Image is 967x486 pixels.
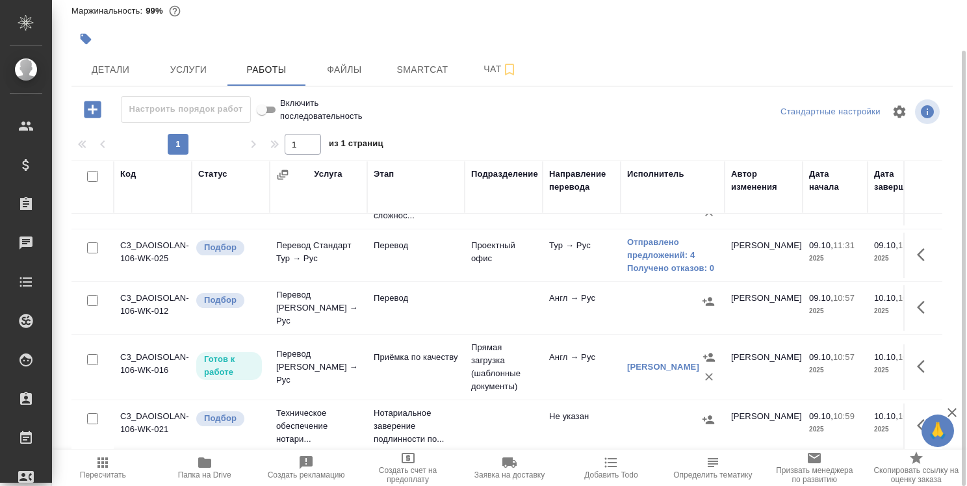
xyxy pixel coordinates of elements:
p: Подбор [204,412,237,425]
p: 10:00 [898,293,920,303]
span: Работы [235,62,298,78]
a: Получено отказов: 0 [627,262,718,275]
p: Готов к работе [204,353,254,379]
button: Создать счет на предоплату [357,450,458,486]
p: 2025 [809,305,861,318]
p: 09.10, [874,240,898,250]
span: Создать рекламацию [268,470,345,480]
p: 10:57 [833,293,855,303]
p: Подбор [204,241,237,254]
span: Добавить Todo [584,470,638,480]
td: Перевод [PERSON_NAME] → Рус [270,341,367,393]
p: Перевод [374,239,458,252]
button: Скопировать ссылку на оценку заказа [866,450,967,486]
button: Пересчитать [52,450,153,486]
span: Папка на Drive [178,470,231,480]
button: Здесь прячутся важные кнопки [909,410,940,441]
p: 2025 [874,252,926,265]
button: Здесь прячутся важные кнопки [909,351,940,382]
span: Включить последовательность [280,97,363,123]
p: 99% [146,6,166,16]
button: Здесь прячутся важные кнопки [909,292,940,323]
p: 11:31 [833,240,855,250]
p: 10.10, [874,293,898,303]
a: Отправлено предложений: 4 [627,236,718,262]
td: Англ → Рус [543,285,621,331]
span: Услуги [157,62,220,78]
button: Добавить тэг [71,25,100,53]
div: Исполнитель может приступить к работе [195,351,263,381]
button: Определить тематику [662,450,764,486]
td: Перевод [PERSON_NAME] → Рус [270,282,367,334]
div: Статус [198,168,227,181]
button: Призвать менеджера по развитию [764,450,865,486]
div: Можно подбирать исполнителей [195,292,263,309]
span: Файлы [313,62,376,78]
button: 16.00 RUB; [166,3,183,19]
span: Создать счет на предоплату [365,466,450,484]
p: 10.10, [874,352,898,362]
p: 2025 [874,423,926,436]
div: Этап [374,168,394,181]
p: 2025 [874,364,926,377]
span: Настроить таблицу [884,96,915,127]
button: Здесь прячутся важные кнопки [909,239,940,270]
p: 10:57 [833,352,855,362]
td: [PERSON_NAME] [725,285,803,331]
span: Определить тематику [673,470,752,480]
span: Smartcat [391,62,454,78]
p: 2025 [809,423,861,436]
p: 09.10, [809,293,833,303]
span: Призвать менеджера по развитию [771,466,857,484]
p: 10:59 [833,411,855,421]
p: 10.10, [874,411,898,421]
div: Услуга [314,168,342,181]
span: Детали [79,62,142,78]
span: Скопировать ссылку на оценку заказа [873,466,959,484]
td: C3_DAOISOLAN-106-WK-016 [114,344,192,390]
p: Перевод [374,292,458,305]
button: Назначить [699,348,719,367]
button: Создать рекламацию [255,450,357,486]
button: 🙏 [922,415,954,447]
td: C3_DAOISOLAN-106-WK-025 [114,233,192,278]
td: Тур → Рус [543,233,621,278]
td: C3_DAOISOLAN-106-WK-021 [114,403,192,449]
div: Дата завершения [874,168,926,194]
p: 09.10, [809,411,833,421]
p: Подбор [204,294,237,307]
div: Автор изменения [731,168,796,194]
svg: Подписаться [502,62,517,77]
p: 2025 [809,364,861,377]
button: Назначить [699,410,718,429]
p: Маржинальность: [71,6,146,16]
div: Направление перевода [549,168,614,194]
td: Англ → Рус [543,344,621,390]
div: Подразделение [471,168,538,181]
td: [PERSON_NAME] [725,403,803,449]
button: Добавить Todo [560,450,662,486]
button: Назначить [699,292,718,311]
td: [PERSON_NAME] [725,344,803,390]
button: Добавить работу [75,96,110,123]
p: 10:00 [898,411,920,421]
button: Заявка на доставку [459,450,560,486]
td: Прямая загрузка (шаблонные документы) [465,335,543,400]
button: Сгруппировать [276,168,289,181]
p: 2025 [809,252,861,265]
td: Перевод Стандарт Тур → Рус [270,233,367,278]
p: 17:00 [898,240,920,250]
div: Можно подбирать исполнителей [195,239,263,257]
div: Код [120,168,136,181]
div: Можно подбирать исполнителей [195,410,263,428]
p: 2025 [874,305,926,318]
div: Исполнитель [627,168,684,181]
a: [PERSON_NAME] [627,362,699,372]
p: 09.10, [809,352,833,362]
span: Посмотреть информацию [915,99,942,124]
div: Дата начала [809,168,861,194]
button: Удалить [699,367,719,387]
td: [PERSON_NAME] [725,233,803,278]
p: Приёмка по качеству [374,351,458,364]
td: Техническое обеспечение нотари... [270,400,367,452]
